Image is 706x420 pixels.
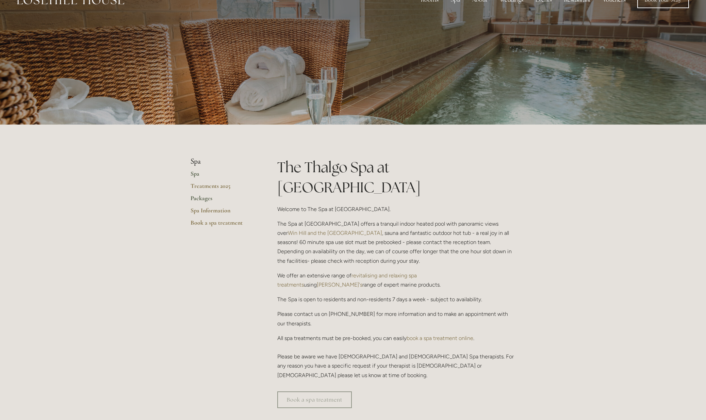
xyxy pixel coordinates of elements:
[191,219,256,231] a: Book a spa treatment
[317,281,362,288] a: [PERSON_NAME]'s
[277,295,516,304] p: The Spa is open to residents and non-residents 7 days a week - subject to availability.
[288,230,382,236] a: Win Hill and the [GEOGRAPHIC_DATA]
[277,271,516,289] p: We offer an extensive range of using range of expert marine products.
[191,182,256,194] a: Treatments 2025
[191,194,256,207] a: Packages
[191,207,256,219] a: Spa Information
[277,309,516,328] p: Please contact us on [PHONE_NUMBER] for more information and to make an appointment with our ther...
[191,157,256,166] li: Spa
[277,157,516,197] h1: The Thalgo Spa at [GEOGRAPHIC_DATA]
[191,170,256,182] a: Spa
[277,334,516,380] p: All spa treatments must be pre-booked, you can easily . Please be aware we have [DEMOGRAPHIC_DATA...
[277,219,516,265] p: The Spa at [GEOGRAPHIC_DATA] offers a tranquil indoor heated pool with panoramic views over , sau...
[277,391,352,408] a: Book a spa treatment
[407,335,473,341] a: book a spa treatment online
[277,205,516,214] p: Welcome to The Spa at [GEOGRAPHIC_DATA].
